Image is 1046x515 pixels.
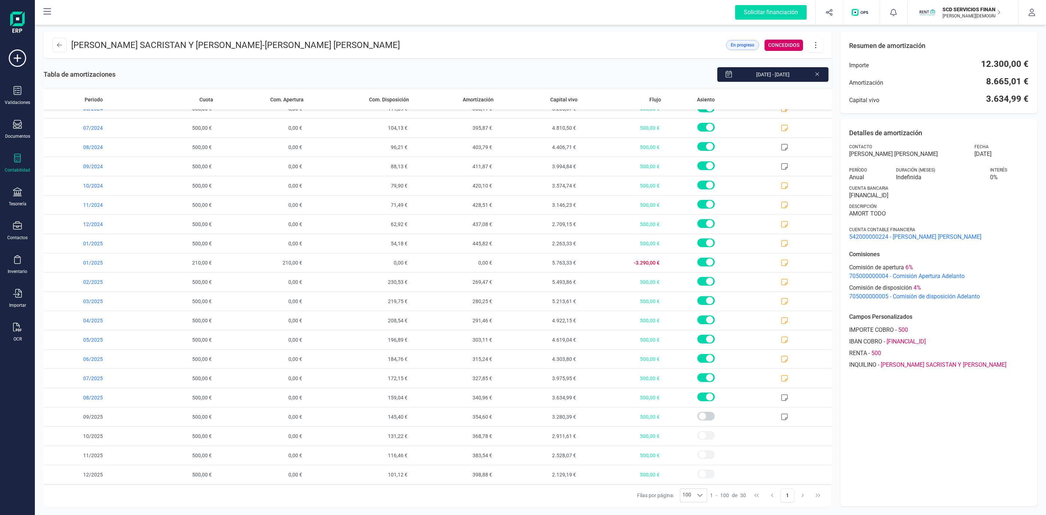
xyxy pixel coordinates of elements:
span: 0,00 € [216,369,307,388]
span: 303,11 € [412,330,496,349]
span: Comisión de apertura [849,263,904,272]
div: Filas por página: [637,488,708,502]
span: 100 [680,489,693,502]
span: 11/2024 [44,196,132,214]
span: 0,00 € [216,138,307,157]
span: 437,08 € [412,215,496,234]
span: 71,49 € [307,196,412,214]
p: Detalles de amortización [849,128,1029,138]
span: 0,00 € [216,311,307,330]
div: Inventario [8,269,27,274]
span: 542000000224 - [PERSON_NAME] [PERSON_NAME] [849,233,1029,241]
span: 4.406,71 € [496,138,580,157]
button: Solicitar financiación [726,1,815,24]
div: Tesorería [9,201,27,207]
span: 500,00 € [132,350,216,369]
span: 05/2025 [44,330,132,349]
span: 11/2025 [44,446,132,465]
span: 445,82 € [412,234,496,253]
span: [DATE] [974,150,992,158]
div: - [710,492,746,499]
span: 0,00 € [216,196,307,214]
span: 0,00 € [307,253,412,272]
span: Duración (MESES) [896,167,935,173]
span: 3.634,99 € [986,93,1029,105]
span: IBAN COBRO [849,337,882,346]
span: 172,15 € [307,369,412,388]
span: RENTA [849,349,867,358]
span: 3.975,95 € [496,369,580,388]
span: 0,00 € [412,253,496,272]
span: 500,00 € [132,273,216,291]
span: 500,00 € [132,407,216,426]
span: 12/2025 [44,465,132,484]
span: 315,24 € [412,350,496,369]
span: 327,85 € [412,369,496,388]
span: 4.810,50 € [496,118,580,137]
span: 2.911,61 € [496,427,580,446]
span: 0,00 € [216,273,307,291]
span: 210,00 € [132,253,216,272]
span: 208,54 € [307,311,412,330]
span: 500,00 € [580,196,664,214]
span: Cuota [199,96,213,103]
span: -3.290,00 € [580,253,664,272]
span: Interés [990,167,1007,173]
p: Campos Personalizados [849,313,1029,321]
span: IMPORTE COBRO [849,326,894,334]
span: 500,00 € [132,118,216,137]
span: 88,13 € [307,157,412,176]
span: 500,00 € [580,465,664,484]
span: de [732,492,737,499]
img: Logo Finanedi [10,12,25,35]
span: 06/2025 [44,350,132,369]
span: 500 [871,349,881,358]
span: 280,25 € [412,292,496,311]
button: Page 1 [781,488,794,502]
span: [FINANCIAL_ID] [849,191,1029,200]
span: 03/2025 [44,292,132,311]
span: 500,00 € [132,311,216,330]
span: 0,00 € [216,215,307,234]
span: 705000000005 - Comisión de disposición Adelanto [849,292,1029,301]
span: 01/2025 [44,253,132,272]
span: En progreso [731,42,754,48]
span: 411,87 € [412,157,496,176]
span: 291,46 € [412,311,496,330]
span: 420,10 € [412,176,496,195]
span: 0,00 € [216,292,307,311]
span: 2.528,07 € [496,446,580,465]
span: 8.665,01 € [986,76,1029,87]
button: Next Page [796,488,810,502]
span: Comisión de disposición [849,283,912,292]
span: 500,00 € [132,292,216,311]
span: 210,00 € [216,253,307,272]
span: Com. Apertura [270,96,304,103]
span: 159,04 € [307,388,412,407]
span: 500,00 € [580,427,664,446]
span: 09/2024 [44,157,132,176]
span: 500,00 € [580,388,664,407]
div: OCR [13,336,22,342]
span: 500,00 € [132,465,216,484]
span: 79,90 € [307,176,412,195]
div: - [849,337,1029,346]
span: 705000000004 - Comisión Apertura Adelanto [849,272,1029,281]
span: Período [849,167,867,173]
span: [PERSON_NAME] [PERSON_NAME] [849,150,966,158]
img: Logo de OPS [852,9,871,16]
span: 10/2025 [44,427,132,446]
span: Periodo [85,96,103,103]
span: 2.709,15 € [496,215,580,234]
span: 500,00 € [580,330,664,349]
span: 184,76 € [307,350,412,369]
span: 0,00 € [216,234,307,253]
button: First Page [750,488,764,502]
div: - [849,349,1029,358]
p: SCD SERVICIOS FINANCIEROS SL [942,6,1001,13]
span: 500,00 € [580,446,664,465]
div: Documentos [5,133,30,139]
span: 500,00 € [580,234,664,253]
span: 10/2024 [44,176,132,195]
img: SC [919,4,935,20]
